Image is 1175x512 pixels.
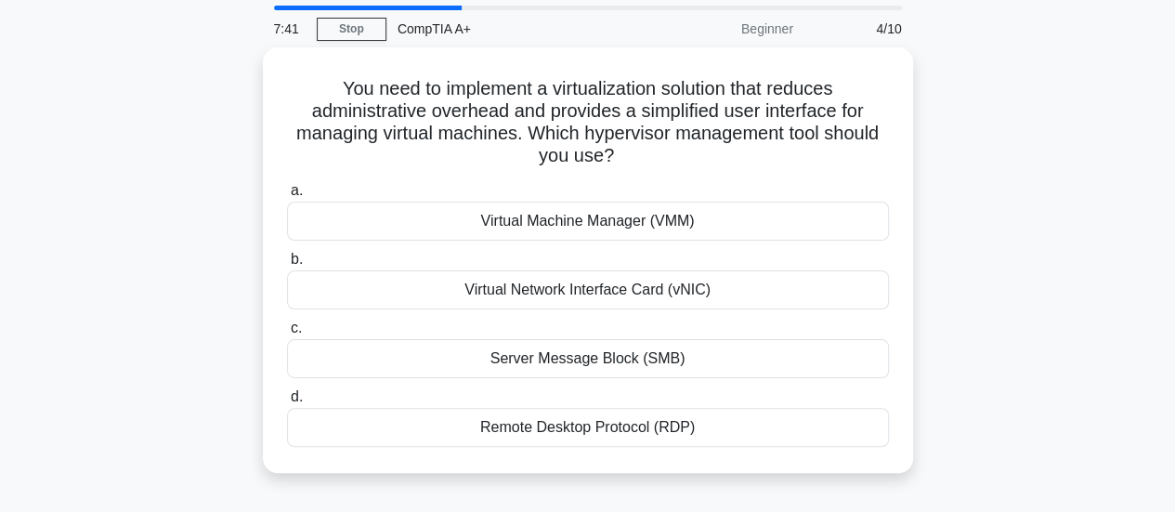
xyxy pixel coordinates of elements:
[291,320,302,335] span: c.
[317,18,386,41] a: Stop
[263,10,317,47] div: 7:41
[287,202,889,241] div: Virtual Machine Manager (VMM)
[804,10,913,47] div: 4/10
[291,388,303,404] span: d.
[642,10,804,47] div: Beginner
[287,270,889,309] div: Virtual Network Interface Card (vNIC)
[291,251,303,267] span: b.
[291,182,303,198] span: a.
[386,10,642,47] div: CompTIA A+
[285,77,891,168] h5: You need to implement a virtualization solution that reduces administrative overhead and provides...
[287,339,889,378] div: Server Message Block (SMB)
[287,408,889,447] div: Remote Desktop Protocol (RDP)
